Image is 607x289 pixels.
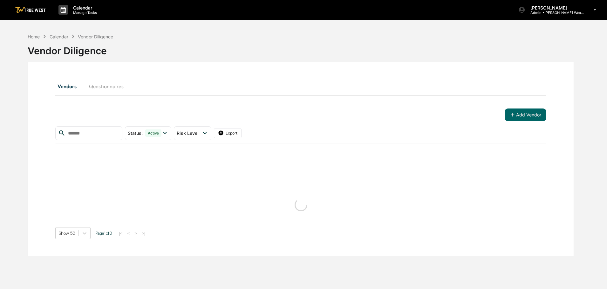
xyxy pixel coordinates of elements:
p: [PERSON_NAME] [525,5,584,10]
button: Questionnaires [84,79,129,94]
div: secondary tabs example [55,79,546,94]
div: Active [145,129,162,137]
button: |< [117,231,124,236]
p: Manage Tasks [68,10,100,15]
span: Risk Level [177,130,199,136]
button: >| [140,231,147,236]
p: Admin • [PERSON_NAME] Wealth [525,10,584,15]
div: Home [28,34,40,39]
img: logo [15,7,46,13]
button: < [125,231,132,236]
button: Add Vendor [505,108,546,121]
span: Status : [128,130,143,136]
p: Calendar [68,5,100,10]
button: Vendors [55,79,84,94]
span: Page 1 of 0 [95,231,112,236]
button: Export [214,128,242,138]
div: Vendor Diligence [28,40,574,56]
div: Vendor Diligence [78,34,113,39]
button: > [133,231,139,236]
div: Calendar [50,34,68,39]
